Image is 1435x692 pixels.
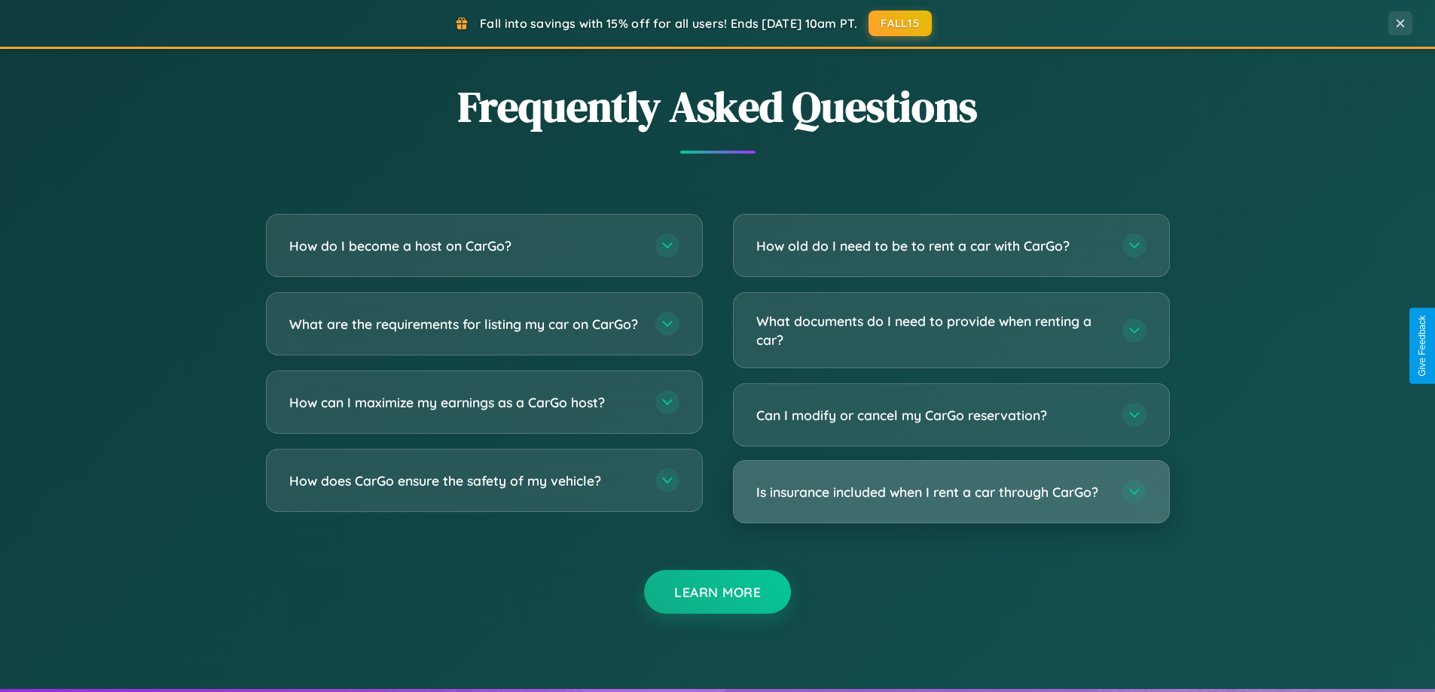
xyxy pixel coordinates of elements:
span: Fall into savings with 15% off for all users! Ends [DATE] 10am PT. [480,16,857,31]
h3: How can I maximize my earnings as a CarGo host? [289,393,640,412]
button: Learn More [644,570,791,614]
h3: Can I modify or cancel my CarGo reservation? [756,406,1107,425]
h3: Is insurance included when I rent a car through CarGo? [756,483,1107,501]
h3: How old do I need to be to rent a car with CarGo? [756,236,1107,255]
button: FALL15 [869,11,932,36]
h2: Frequently Asked Questions [266,78,1170,136]
h3: How do I become a host on CarGo? [289,236,640,255]
div: Give Feedback [1417,316,1427,376]
h3: What documents do I need to provide when renting a car? [756,312,1107,349]
h3: What are the requirements for listing my car on CarGo? [289,315,640,334]
h3: How does CarGo ensure the safety of my vehicle? [289,471,640,490]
